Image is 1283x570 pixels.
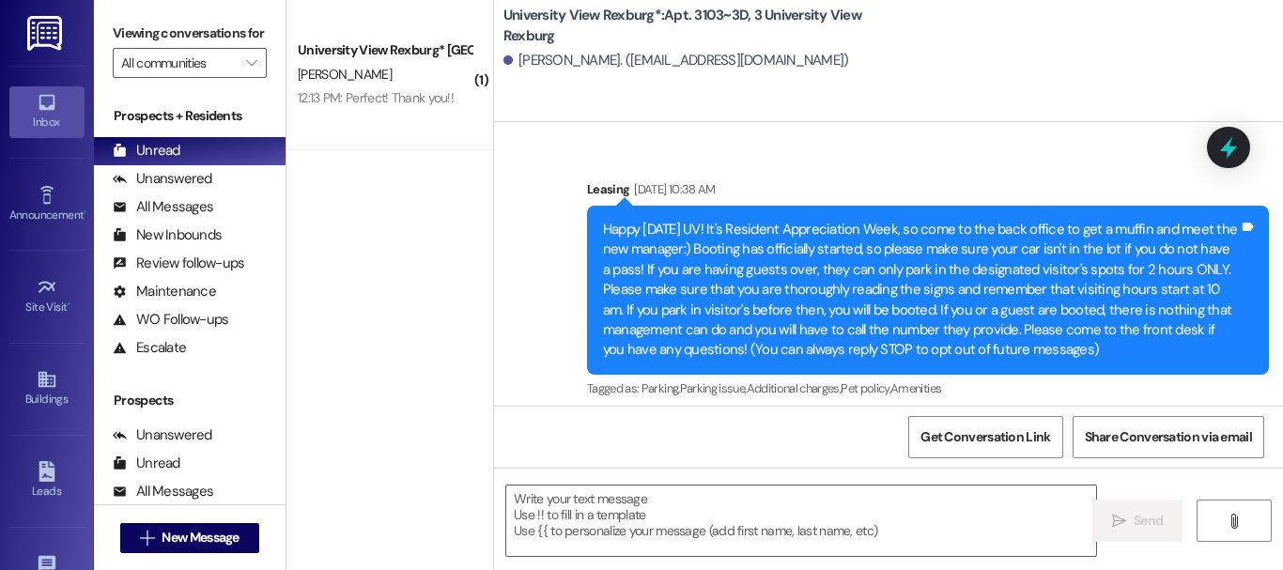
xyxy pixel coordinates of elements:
[1073,416,1264,458] button: Share Conversation via email
[920,427,1050,447] span: Get Conversation Link
[94,106,286,126] div: Prospects + Residents
[113,338,186,358] div: Escalate
[113,254,244,273] div: Review follow-ups
[747,380,842,396] span: Additional charges ,
[841,380,890,396] span: Pet policy ,
[1112,514,1126,529] i: 
[503,6,879,46] b: University View Rexburg*: Apt. 3103~3D, 3 University View Rexburg
[113,282,216,301] div: Maintenance
[9,271,85,322] a: Site Visit •
[121,48,237,78] input: All communities
[162,528,239,547] span: New Message
[113,141,180,161] div: Unread
[9,455,85,506] a: Leads
[246,55,256,70] i: 
[113,310,228,330] div: WO Follow-ups
[113,19,267,48] label: Viewing conversations for
[9,86,85,137] a: Inbox
[908,416,1062,458] button: Get Conversation Link
[113,454,180,473] div: Unread
[113,482,213,501] div: All Messages
[9,363,85,414] a: Buildings
[120,523,259,553] button: New Message
[94,391,286,410] div: Prospects
[587,375,1269,402] div: Tagged as:
[113,169,212,189] div: Unanswered
[629,179,715,199] div: [DATE] 10:38 AM
[1227,514,1241,529] i: 
[603,220,1239,361] div: Happy [DATE] UV! It's Resident Appreciation Week, so come to the back office to get a muffin and ...
[890,380,941,396] span: Amenities
[27,16,66,51] img: ResiDesk Logo
[113,225,222,245] div: New Inbounds
[140,531,154,546] i: 
[298,66,392,83] span: [PERSON_NAME]
[298,89,454,106] div: 12:13 PM: Perfect! Thank you!!
[68,298,70,311] span: •
[680,380,747,396] span: Parking issue ,
[1134,511,1163,531] span: Send
[113,425,212,445] div: Unanswered
[298,40,471,60] div: University View Rexburg* [GEOGRAPHIC_DATA]
[503,51,849,70] div: [PERSON_NAME]. ([EMAIL_ADDRESS][DOMAIN_NAME])
[84,206,86,219] span: •
[1085,427,1252,447] span: Share Conversation via email
[113,197,213,217] div: All Messages
[641,380,680,396] span: Parking ,
[587,179,1269,206] div: Leasing
[1092,500,1183,542] button: Send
